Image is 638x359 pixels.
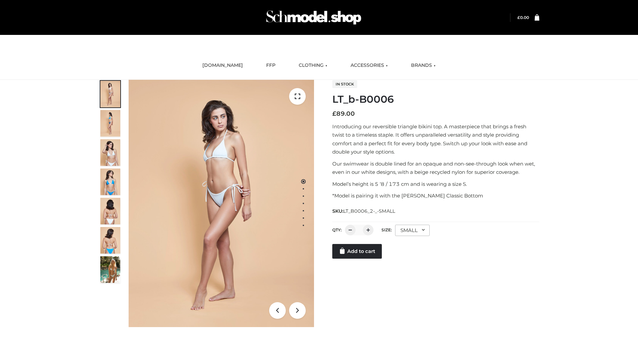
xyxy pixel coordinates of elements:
span: LT_B0006_2-_-SMALL [343,208,395,214]
img: ArielClassicBikiniTop_CloudNine_AzureSky_OW114ECO_1-scaled.jpg [100,81,120,107]
a: Add to cart [332,244,382,259]
a: FFP [261,58,280,73]
p: *Model is pairing it with the [PERSON_NAME] Classic Bottom [332,191,539,200]
a: BRANDS [406,58,441,73]
a: ACCESSORIES [346,58,393,73]
a: [DOMAIN_NAME] [197,58,248,73]
bdi: 0.00 [517,15,529,20]
a: CLOTHING [294,58,332,73]
img: ArielClassicBikiniTop_CloudNine_AzureSky_OW114ECO_7-scaled.jpg [100,198,120,224]
span: £ [332,110,336,117]
span: £ [517,15,520,20]
span: SKU: [332,207,396,215]
img: ArielClassicBikiniTop_CloudNine_AzureSky_OW114ECO_8-scaled.jpg [100,227,120,254]
img: ArielClassicBikiniTop_CloudNine_AzureSky_OW114ECO_1 [129,80,314,327]
img: ArielClassicBikiniTop_CloudNine_AzureSky_OW114ECO_4-scaled.jpg [100,169,120,195]
a: £0.00 [517,15,529,20]
p: Our swimwear is double lined for an opaque and non-see-through look when wet, even in our white d... [332,160,539,177]
label: Size: [381,227,392,232]
img: Arieltop_CloudNine_AzureSky2.jpg [100,256,120,283]
img: Schmodel Admin 964 [264,4,364,31]
label: QTY: [332,227,342,232]
h1: LT_b-B0006 [332,93,539,105]
img: ArielClassicBikiniTop_CloudNine_AzureSky_OW114ECO_3-scaled.jpg [100,139,120,166]
p: Introducing our reversible triangle bikini top. A masterpiece that brings a fresh twist to a time... [332,122,539,156]
img: ArielClassicBikiniTop_CloudNine_AzureSky_OW114ECO_2-scaled.jpg [100,110,120,137]
span: In stock [332,80,357,88]
bdi: 89.00 [332,110,355,117]
p: Model’s height is 5 ‘8 / 173 cm and is wearing a size S. [332,180,539,188]
div: SMALL [395,225,430,236]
